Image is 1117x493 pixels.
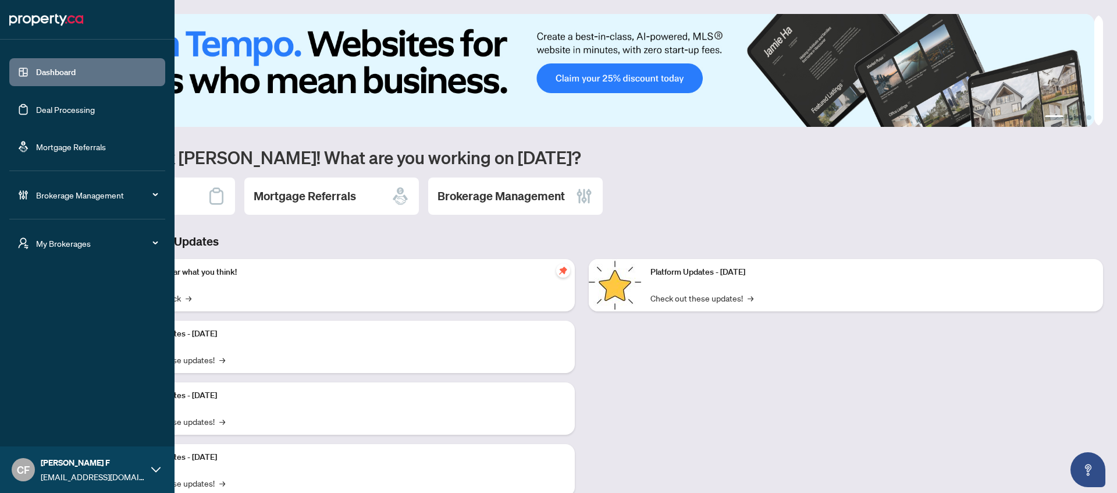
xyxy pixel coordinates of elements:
[437,188,565,204] h2: Brokerage Management
[61,233,1103,250] h3: Brokerage & Industry Updates
[61,14,1094,127] img: Slide 0
[556,264,570,278] span: pushpin
[589,259,641,311] img: Platform Updates - June 23, 2025
[219,415,225,428] span: →
[17,462,30,478] span: CF
[36,67,76,77] a: Dashboard
[36,104,95,115] a: Deal Processing
[61,146,1103,168] h1: Welcome back [PERSON_NAME]! What are you working on [DATE]?
[122,266,565,279] p: We want to hear what you think!
[41,456,145,469] span: [PERSON_NAME] F
[1045,115,1063,120] button: 1
[186,292,191,304] span: →
[254,188,356,204] h2: Mortgage Referrals
[219,477,225,490] span: →
[122,451,565,464] p: Platform Updates - [DATE]
[41,470,145,483] span: [EMAIL_ADDRESS][DOMAIN_NAME]
[17,237,29,249] span: user-switch
[1077,115,1082,120] button: 3
[122,389,565,402] p: Platform Updates - [DATE]
[9,10,83,29] img: logo
[36,237,157,250] span: My Brokerages
[650,292,753,304] a: Check out these updates!→
[1068,115,1073,120] button: 2
[748,292,753,304] span: →
[36,189,157,201] span: Brokerage Management
[1087,115,1091,120] button: 4
[219,353,225,366] span: →
[122,328,565,341] p: Platform Updates - [DATE]
[650,266,1094,279] p: Platform Updates - [DATE]
[36,141,106,152] a: Mortgage Referrals
[1070,452,1105,487] button: Open asap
